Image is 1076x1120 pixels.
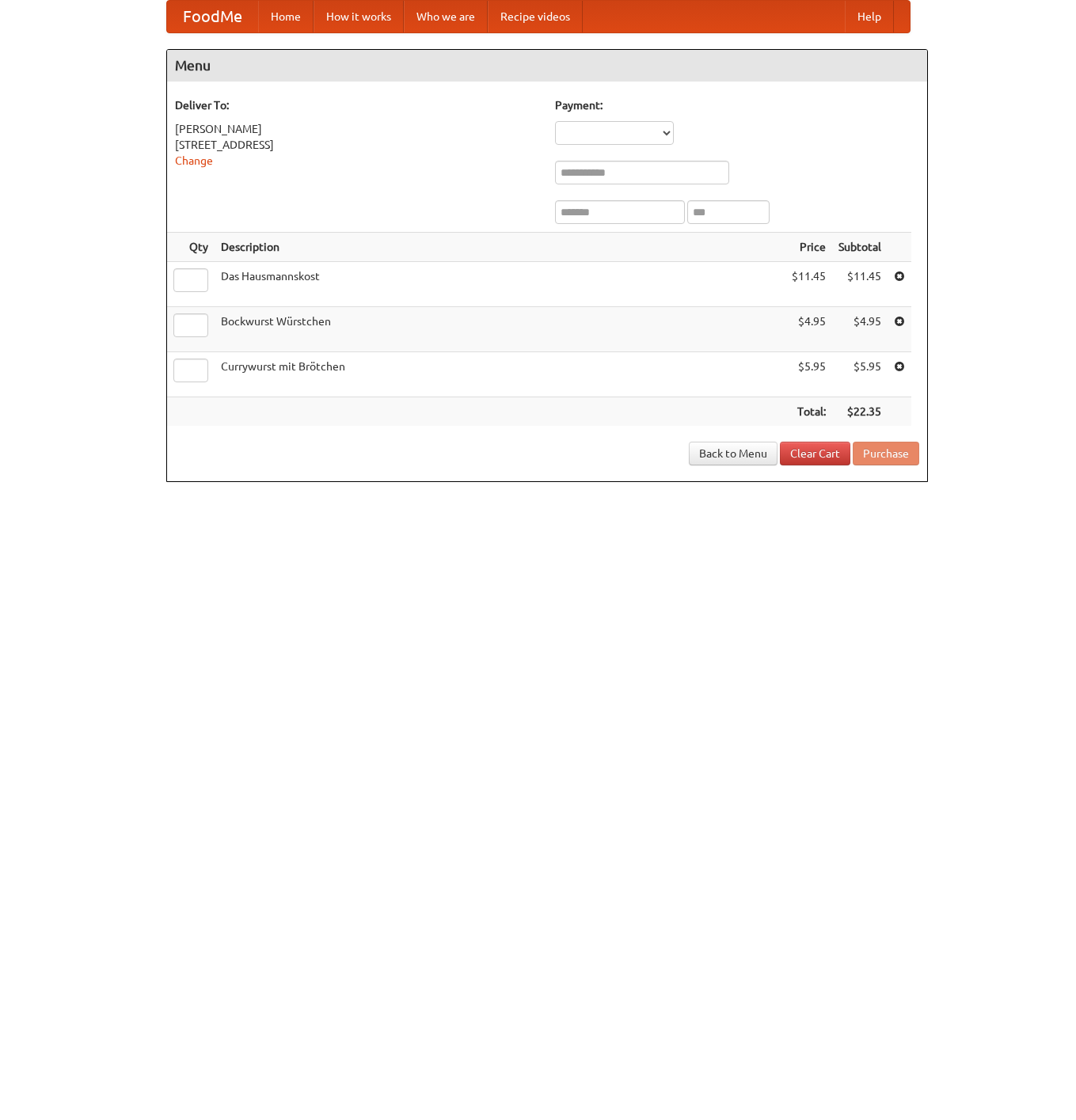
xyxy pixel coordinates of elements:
[215,352,785,397] td: Currywurst mit Brötchen
[215,262,785,307] td: Das Hausmannskost
[167,50,927,82] h4: Menu
[404,1,488,32] a: Who we are
[832,233,888,262] th: Subtotal
[488,1,583,32] a: Recipe videos
[832,397,888,427] th: $22.35
[785,397,832,427] th: Total:
[167,1,258,32] a: FoodMe
[167,233,215,262] th: Qty
[845,1,894,32] a: Help
[785,352,832,397] td: $5.95
[780,442,850,465] a: Clear Cart
[785,262,832,307] td: $11.45
[175,154,213,167] a: Change
[853,442,919,465] button: Purchase
[832,262,888,307] td: $11.45
[175,97,539,113] h5: Deliver To:
[832,307,888,352] td: $4.95
[175,121,539,137] div: [PERSON_NAME]
[689,442,778,465] a: Back to Menu
[785,233,832,262] th: Price
[215,307,785,352] td: Bockwurst Würstchen
[555,97,919,113] h5: Payment:
[215,233,785,262] th: Description
[785,307,832,352] td: $4.95
[314,1,404,32] a: How it works
[258,1,314,32] a: Home
[832,352,888,397] td: $5.95
[175,137,539,153] div: [STREET_ADDRESS]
